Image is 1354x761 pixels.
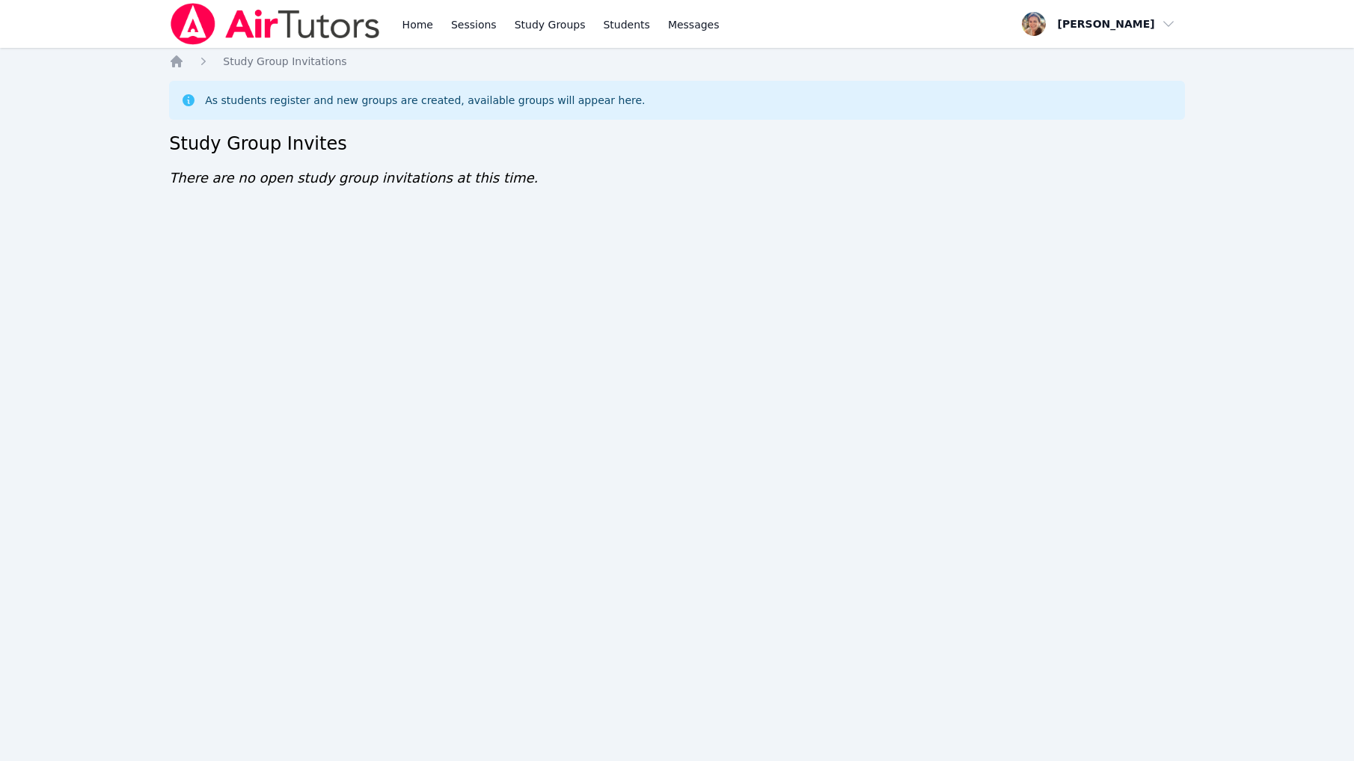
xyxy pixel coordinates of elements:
span: Study Group Invitations [223,55,346,67]
div: As students register and new groups are created, available groups will appear here. [205,93,645,108]
img: Air Tutors [169,3,381,45]
span: There are no open study group invitations at this time. [169,170,538,186]
h2: Study Group Invites [169,132,1185,156]
span: Messages [668,17,720,32]
nav: Breadcrumb [169,54,1185,69]
a: Study Group Invitations [223,54,346,69]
